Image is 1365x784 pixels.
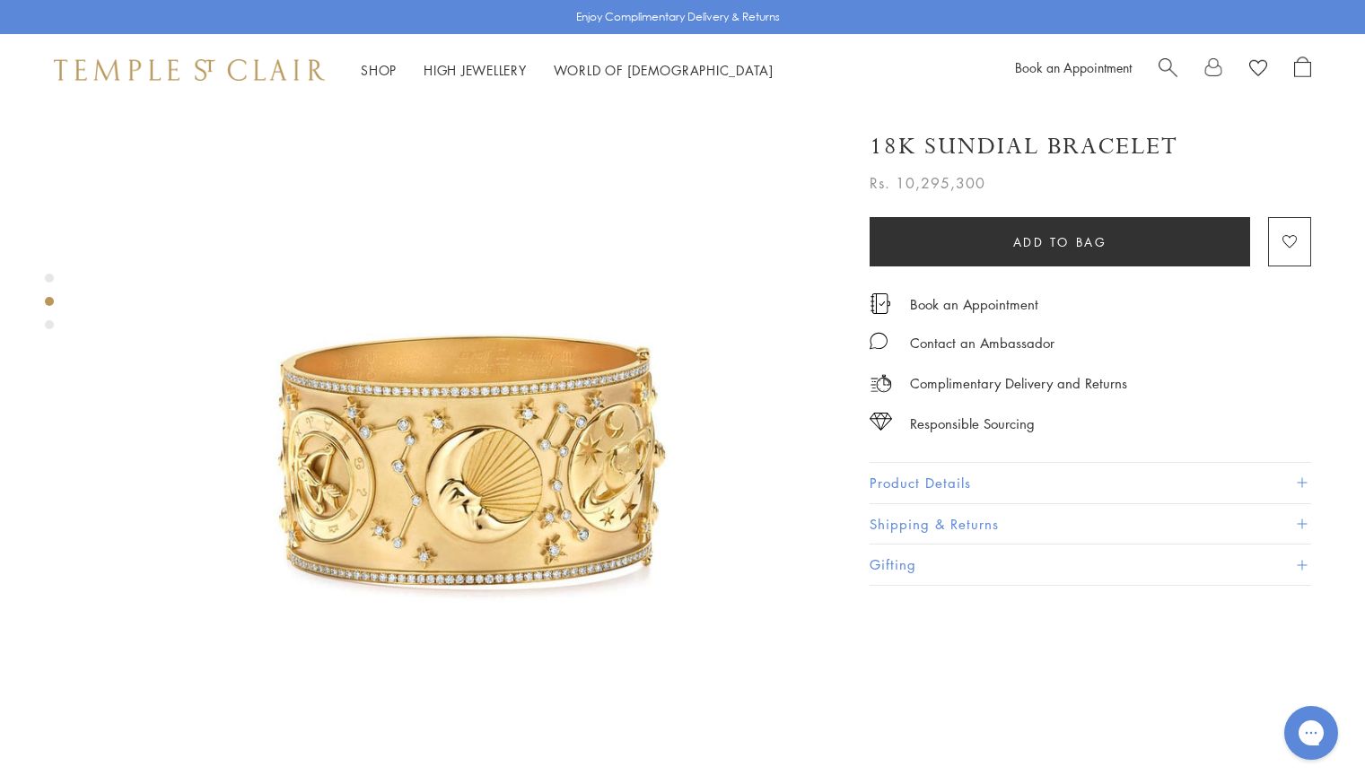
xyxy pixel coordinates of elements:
[1249,57,1267,83] a: View Wishlist
[1015,58,1132,76] a: Book an Appointment
[910,413,1035,435] div: Responsible Sourcing
[361,61,397,79] a: ShopShop
[554,61,774,79] a: World of [DEMOGRAPHIC_DATA]World of [DEMOGRAPHIC_DATA]
[361,59,774,82] nav: Main navigation
[576,8,780,26] p: Enjoy Complimentary Delivery & Returns
[54,59,325,81] img: Temple St. Clair
[910,294,1038,314] a: Book an Appointment
[870,217,1250,266] button: Add to bag
[1013,232,1107,252] span: Add to bag
[870,131,1178,162] h1: 18K Sundial Bracelet
[910,372,1127,395] p: Complimentary Delivery and Returns
[1159,57,1177,83] a: Search
[1275,700,1347,766] iframe: Gorgias live chat messenger
[870,544,1311,585] button: Gifting
[870,413,892,431] img: icon_sourcing.svg
[870,171,985,195] span: Rs. 10,295,300
[870,504,1311,544] button: Shipping & Returns
[870,332,888,350] img: MessageIcon-01_2.svg
[45,269,54,344] div: Product gallery navigation
[910,332,1054,354] div: Contact an Ambassador
[870,463,1311,503] button: Product Details
[1294,57,1311,83] a: Open Shopping Bag
[870,372,892,395] img: icon_delivery.svg
[870,293,891,314] img: icon_appointment.svg
[424,61,527,79] a: High JewelleryHigh Jewellery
